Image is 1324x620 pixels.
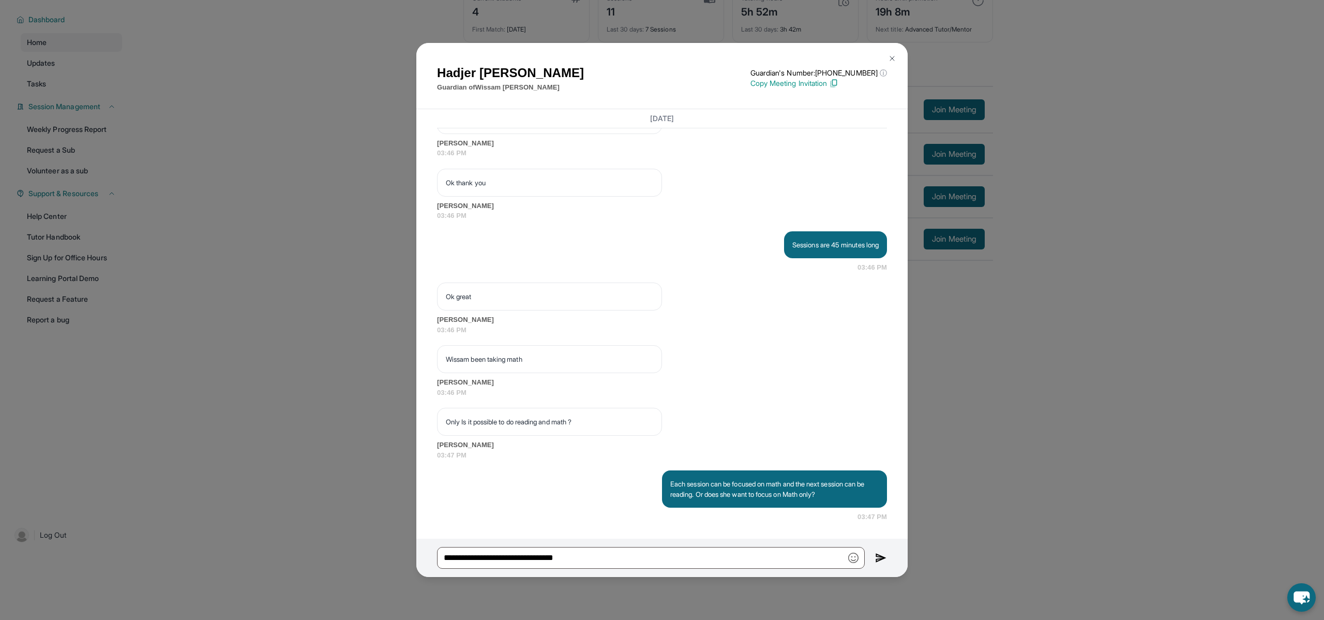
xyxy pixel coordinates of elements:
span: ⓘ [880,68,887,78]
span: [PERSON_NAME] [437,138,887,149]
p: Copy Meeting Invitation [750,78,887,88]
span: 03:46 PM [437,325,887,335]
span: 03:46 PM [437,211,887,221]
h3: [DATE] [437,113,887,124]
img: Send icon [875,552,887,564]
span: 03:46 PM [437,148,887,158]
h1: Hadjer [PERSON_NAME] [437,64,584,82]
p: Ok great [446,291,653,302]
span: 03:47 PM [857,512,887,522]
img: Close Icon [888,54,896,63]
span: [PERSON_NAME] [437,201,887,211]
button: chat-button [1287,583,1316,612]
span: [PERSON_NAME] [437,315,887,325]
span: [PERSON_NAME] [437,440,887,450]
span: 03:47 PM [437,450,887,461]
span: 03:46 PM [437,388,887,398]
p: Only Is it possible to do reading and math ? [446,417,653,427]
img: Emoji [848,553,859,563]
span: 03:46 PM [857,262,887,273]
p: Sessions are 45 minutes long [792,240,879,250]
p: Wissam been taking math [446,354,653,364]
p: Ok thank you [446,178,653,188]
p: Each session can be focused on math and the next session can be reading. Or does she want to focu... [670,479,879,499]
p: Guardian's Number: [PHONE_NUMBER] [750,68,887,78]
span: [PERSON_NAME] [437,377,887,388]
img: Copy Icon [829,79,838,88]
p: Guardian of Wissam [PERSON_NAME] [437,82,584,93]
